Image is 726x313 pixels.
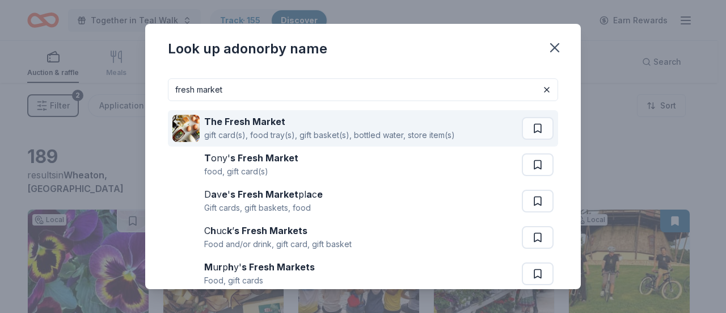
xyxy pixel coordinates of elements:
[222,189,227,200] strong: e
[218,261,222,273] strong: r
[204,116,285,127] strong: The Fresh Market
[168,78,558,101] input: Search
[204,274,315,287] div: Food, gift cards
[204,261,213,273] strong: M
[227,225,232,236] strong: k
[211,189,217,200] strong: a
[210,225,216,236] strong: h
[317,189,323,200] strong: e
[172,115,200,142] img: Image for The Fresh Market
[228,261,234,273] strong: h
[172,151,200,178] img: Image for Tony's Fresh Market
[204,260,315,274] div: u p y'
[230,152,298,164] strong: s Fresh Market
[204,201,323,215] div: Gift cards, gift baskets, food
[242,261,315,273] strong: s Fresh Markets
[204,152,211,164] strong: T
[172,224,200,251] img: Image for Chuck’s Fresh Markets
[204,224,352,237] div: C uc ’
[204,187,323,201] div: D v ' pl c
[306,189,312,200] strong: a
[172,187,200,215] img: Image for Dave's Fresh Marketplace
[230,189,298,200] strong: s Fresh Market
[172,260,200,287] img: Image for Murphy's Fresh Markets
[204,237,352,251] div: Food and/or drink, gift card, gift basket
[204,165,298,178] div: food, gift card(s)
[204,151,298,165] div: ony'
[204,128,455,142] div: gift card(s), food tray(s), gift basket(s), bottled water, store item(s)
[168,40,327,58] div: Look up a donor by name
[234,225,307,236] strong: s Fresh Markets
